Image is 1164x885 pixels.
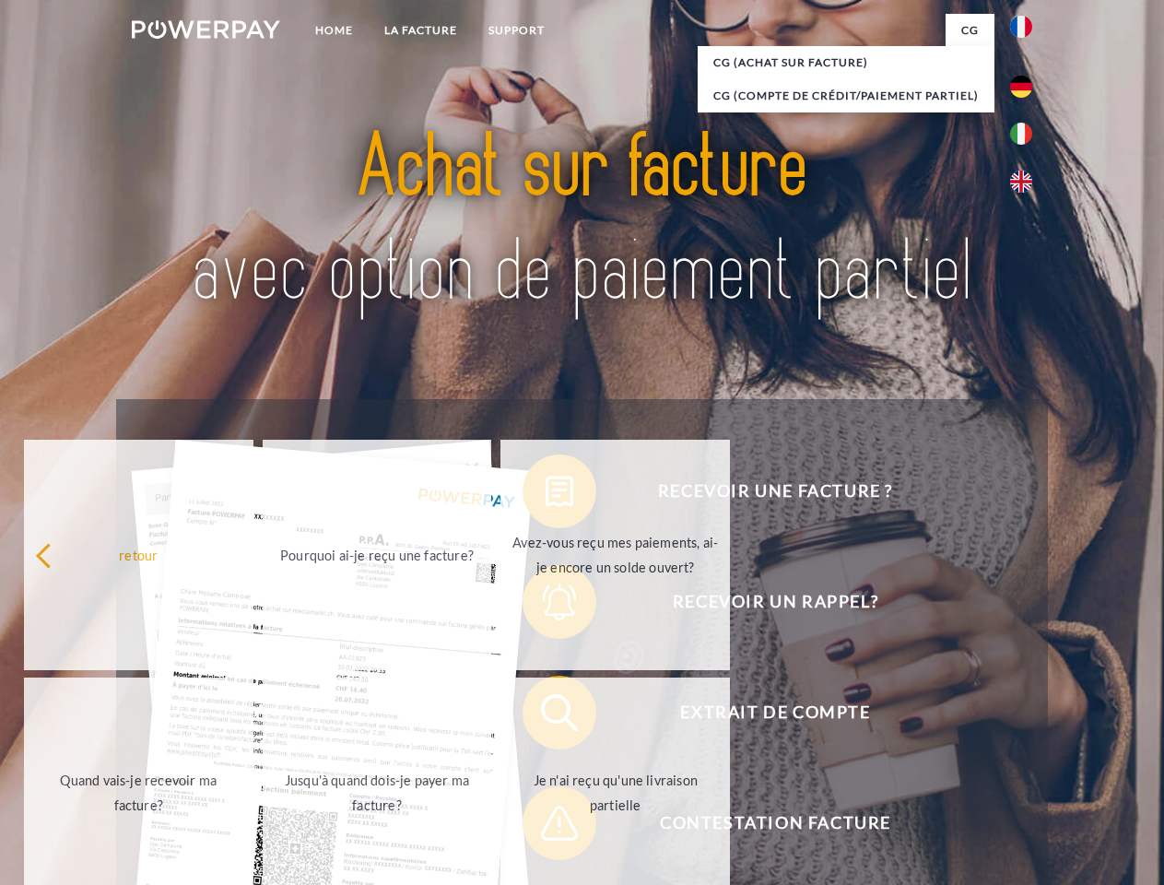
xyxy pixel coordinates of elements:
[132,20,280,39] img: logo-powerpay-white.svg
[698,46,994,79] a: CG (achat sur facture)
[698,79,994,112] a: CG (Compte de crédit/paiement partiel)
[274,542,481,567] div: Pourquoi ai-je reçu une facture?
[523,454,1002,528] button: Recevoir une facture ?
[369,14,473,47] a: LA FACTURE
[35,542,242,567] div: retour
[523,676,1002,749] button: Extrait de compte
[1010,16,1032,38] img: fr
[1010,123,1032,145] img: it
[549,786,1001,860] span: Contestation Facture
[523,565,1002,639] button: Recevoir un rappel?
[511,530,719,580] div: Avez-vous reçu mes paiements, ai-je encore un solde ouvert?
[35,768,242,818] div: Quand vais-je recevoir ma facture?
[1010,76,1032,98] img: de
[549,676,1001,749] span: Extrait de compte
[176,88,988,353] img: title-powerpay_fr.svg
[500,440,730,670] a: Avez-vous reçu mes paiements, ai-je encore un solde ouvert?
[549,454,1001,528] span: Recevoir une facture ?
[549,565,1001,639] span: Recevoir un rappel?
[300,14,369,47] a: Home
[1010,171,1032,193] img: en
[523,786,1002,860] button: Contestation Facture
[946,14,994,47] a: CG
[274,768,481,818] div: Jusqu'à quand dois-je payer ma facture?
[511,768,719,818] div: Je n'ai reçu qu'une livraison partielle
[473,14,560,47] a: Support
